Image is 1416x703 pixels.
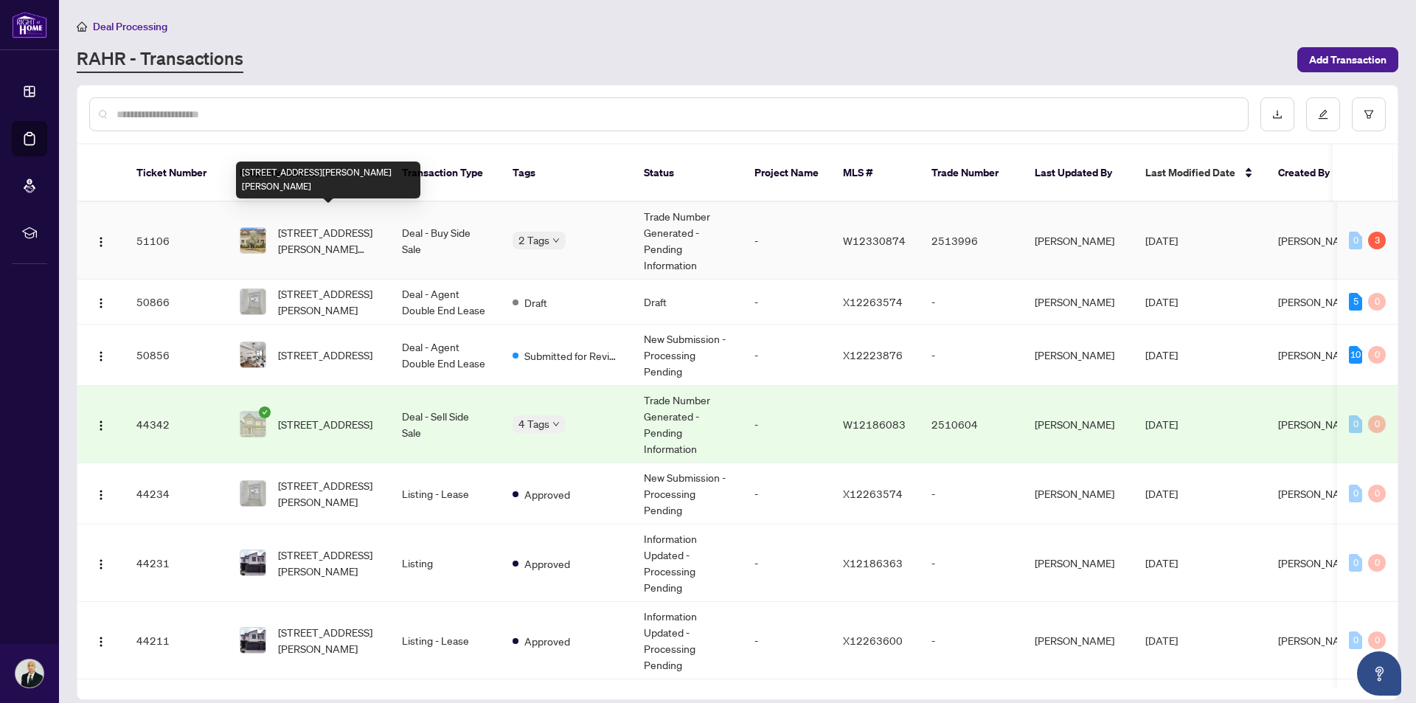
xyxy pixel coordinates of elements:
[1023,280,1134,325] td: [PERSON_NAME]
[95,420,107,432] img: Logo
[1368,293,1386,311] div: 0
[390,325,501,386] td: Deal - Agent Double End Lease
[632,524,743,602] td: Information Updated - Processing Pending
[240,289,265,314] img: thumbnail-img
[95,236,107,248] img: Logo
[1023,602,1134,679] td: [PERSON_NAME]
[125,325,228,386] td: 50856
[1260,97,1294,131] button: download
[743,280,831,325] td: -
[95,297,107,309] img: Logo
[1349,346,1362,364] div: 10
[1145,165,1235,181] span: Last Modified Date
[920,145,1023,202] th: Trade Number
[77,46,243,73] a: RAHR - Transactions
[89,290,113,314] button: Logo
[1145,556,1178,569] span: [DATE]
[1134,145,1266,202] th: Last Modified Date
[1368,485,1386,502] div: 0
[831,145,920,202] th: MLS #
[125,386,228,463] td: 44342
[1145,418,1178,431] span: [DATE]
[743,602,831,679] td: -
[12,11,47,38] img: logo
[552,420,560,428] span: down
[1364,109,1374,120] span: filter
[89,343,113,367] button: Logo
[1349,232,1362,249] div: 0
[843,348,903,361] span: X12223876
[125,602,228,679] td: 44211
[390,524,501,602] td: Listing
[1145,295,1178,308] span: [DATE]
[1278,556,1358,569] span: [PERSON_NAME]
[95,558,107,570] img: Logo
[1023,524,1134,602] td: [PERSON_NAME]
[259,406,271,418] span: check-circle
[240,628,265,653] img: thumbnail-img
[743,524,831,602] td: -
[743,325,831,386] td: -
[843,487,903,500] span: X12263574
[89,551,113,575] button: Logo
[1266,145,1355,202] th: Created By
[1278,418,1358,431] span: [PERSON_NAME]
[125,202,228,280] td: 51106
[93,20,167,33] span: Deal Processing
[240,228,265,253] img: thumbnail-img
[125,280,228,325] td: 50866
[77,21,87,32] span: home
[95,636,107,648] img: Logo
[920,524,1023,602] td: -
[524,347,620,364] span: Submitted for Review
[632,145,743,202] th: Status
[1278,348,1358,361] span: [PERSON_NAME]
[1349,631,1362,649] div: 0
[278,547,378,579] span: [STREET_ADDRESS][PERSON_NAME]
[1318,109,1328,120] span: edit
[1368,415,1386,433] div: 0
[1278,487,1358,500] span: [PERSON_NAME]
[632,463,743,524] td: New Submission - Processing Pending
[15,659,44,688] img: Profile Icon
[632,325,743,386] td: New Submission - Processing Pending
[920,602,1023,679] td: -
[1368,631,1386,649] div: 0
[1306,97,1340,131] button: edit
[1278,634,1358,647] span: [PERSON_NAME]
[1145,634,1178,647] span: [DATE]
[278,224,378,257] span: [STREET_ADDRESS][PERSON_NAME][PERSON_NAME]
[1349,554,1362,572] div: 0
[632,602,743,679] td: Information Updated - Processing Pending
[240,550,265,575] img: thumbnail-img
[524,555,570,572] span: Approved
[743,463,831,524] td: -
[524,294,547,311] span: Draft
[390,386,501,463] td: Deal - Sell Side Sale
[524,486,570,502] span: Approved
[1023,463,1134,524] td: [PERSON_NAME]
[632,386,743,463] td: Trade Number Generated - Pending Information
[1145,348,1178,361] span: [DATE]
[632,280,743,325] td: Draft
[278,477,378,510] span: [STREET_ADDRESS][PERSON_NAME]
[843,556,903,569] span: X12186363
[89,482,113,505] button: Logo
[240,481,265,506] img: thumbnail-img
[1309,48,1386,72] span: Add Transaction
[240,342,265,367] img: thumbnail-img
[240,412,265,437] img: thumbnail-img
[1023,145,1134,202] th: Last Updated By
[390,463,501,524] td: Listing - Lease
[89,628,113,652] button: Logo
[1278,295,1358,308] span: [PERSON_NAME]
[390,280,501,325] td: Deal - Agent Double End Lease
[1368,554,1386,572] div: 0
[1349,293,1362,311] div: 5
[552,237,560,244] span: down
[125,524,228,602] td: 44231
[524,633,570,649] span: Approved
[1145,487,1178,500] span: [DATE]
[920,463,1023,524] td: -
[843,634,903,647] span: X12263600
